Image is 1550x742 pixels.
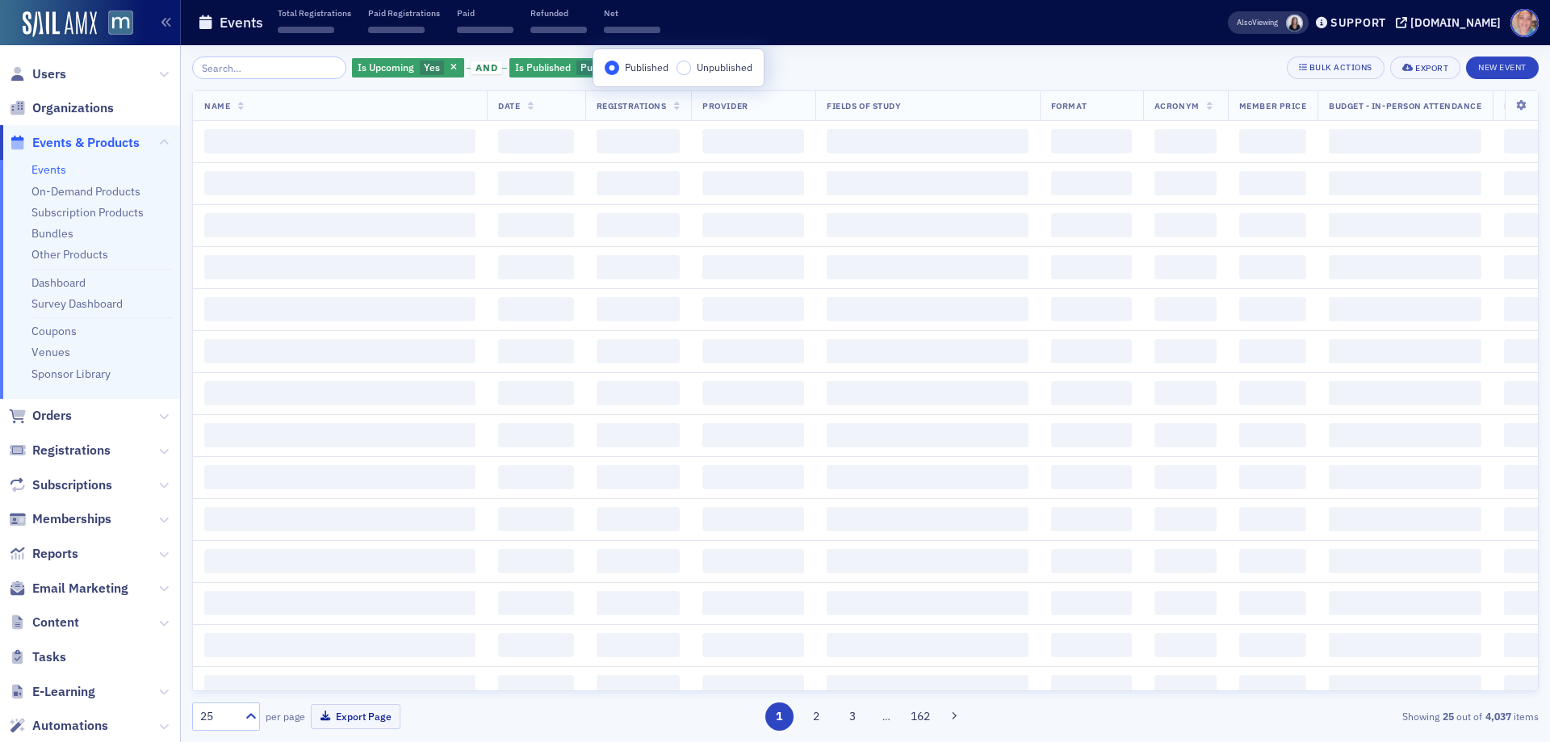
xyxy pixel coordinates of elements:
[1329,381,1481,405] span: ‌
[530,7,587,19] p: Refunded
[1051,297,1132,321] span: ‌
[31,205,144,220] a: Subscription Products
[702,255,804,279] span: ‌
[827,549,1028,573] span: ‌
[498,549,574,573] span: ‌
[424,61,440,73] span: Yes
[1239,381,1306,405] span: ‌
[597,423,681,447] span: ‌
[1051,507,1132,531] span: ‌
[278,27,334,33] span: ‌
[1329,213,1481,237] span: ‌
[1466,59,1539,73] a: New Event
[9,134,140,152] a: Events & Products
[597,549,681,573] span: ‌
[597,129,681,153] span: ‌
[597,465,681,489] span: ‌
[204,633,475,657] span: ‌
[1239,675,1306,699] span: ‌
[266,709,305,723] label: per page
[9,717,108,735] a: Automations
[31,226,73,241] a: Bundles
[580,61,625,73] span: Published
[1051,381,1132,405] span: ‌
[1329,507,1481,531] span: ‌
[23,11,97,37] img: SailAMX
[604,7,660,19] p: Net
[1154,171,1217,195] span: ‌
[1439,709,1456,723] strong: 25
[1239,255,1306,279] span: ‌
[1410,15,1501,30] div: [DOMAIN_NAME]
[32,510,111,528] span: Memberships
[498,423,574,447] span: ‌
[827,633,1028,657] span: ‌
[204,255,475,279] span: ‌
[597,100,667,111] span: Registrations
[907,702,935,731] button: 162
[204,339,475,363] span: ‌
[1415,64,1448,73] div: Export
[702,465,804,489] span: ‌
[31,247,108,262] a: Other Products
[32,134,140,152] span: Events & Products
[9,510,111,528] a: Memberships
[839,702,867,731] button: 3
[9,99,114,117] a: Organizations
[1329,591,1481,615] span: ‌
[1154,255,1217,279] span: ‌
[368,7,440,19] p: Paid Registrations
[509,58,649,78] div: Published
[827,591,1028,615] span: ‌
[827,297,1028,321] span: ‌
[204,100,230,111] span: Name
[32,442,111,459] span: Registrations
[597,339,681,363] span: ‌
[9,545,78,563] a: Reports
[1051,549,1132,573] span: ‌
[368,27,425,33] span: ‌
[1482,709,1514,723] strong: 4,037
[1390,57,1460,79] button: Export
[32,717,108,735] span: Automations
[498,171,574,195] span: ‌
[9,683,95,701] a: E-Learning
[1329,171,1481,195] span: ‌
[1466,57,1539,79] button: New Event
[1154,100,1200,111] span: Acronym
[204,507,475,531] span: ‌
[1051,100,1087,111] span: Format
[702,675,804,699] span: ‌
[467,61,507,74] button: and
[204,549,475,573] span: ‌
[31,324,77,338] a: Coupons
[827,465,1028,489] span: ‌
[1051,171,1132,195] span: ‌
[1239,213,1306,237] span: ‌
[9,65,66,83] a: Users
[827,213,1028,237] span: ‌
[597,633,681,657] span: ‌
[597,297,681,321] span: ‌
[204,129,475,153] span: ‌
[827,507,1028,531] span: ‌
[32,580,128,597] span: Email Marketing
[1330,15,1386,30] div: Support
[498,507,574,531] span: ‌
[1154,297,1217,321] span: ‌
[204,213,475,237] span: ‌
[32,614,79,631] span: Content
[498,297,574,321] span: ‌
[498,381,574,405] span: ‌
[597,591,681,615] span: ‌
[827,381,1028,405] span: ‌
[1154,507,1217,531] span: ‌
[1329,549,1481,573] span: ‌
[604,27,660,33] span: ‌
[498,591,574,615] span: ‌
[1396,17,1506,28] button: [DOMAIN_NAME]
[498,213,574,237] span: ‌
[1154,633,1217,657] span: ‌
[1239,297,1306,321] span: ‌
